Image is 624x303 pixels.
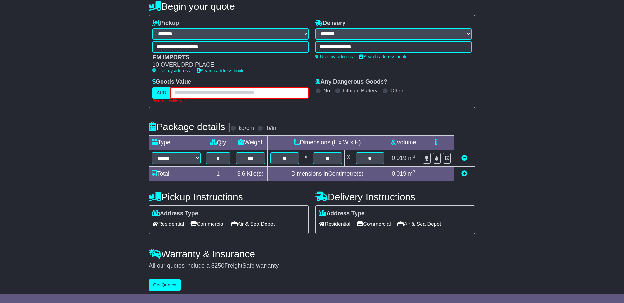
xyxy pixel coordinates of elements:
button: Get Quotes [149,279,181,291]
span: 0.019 [392,155,406,161]
td: x [302,150,310,167]
label: Lithium Battery [343,88,378,94]
label: No [323,88,330,94]
td: Kilo(s) [233,167,267,181]
td: x [344,150,353,167]
label: Any Dangerous Goods? [315,79,387,86]
a: Use my address [315,54,353,59]
td: Dimensions (L x W x H) [267,136,387,150]
a: Add new item [461,170,467,177]
td: Type [149,136,203,150]
h4: Begin your quote [149,1,475,12]
span: Residential [319,219,350,229]
span: 250 [214,262,224,269]
div: Please provide value [152,99,309,103]
div: 10 OVERLORD PLACE [152,61,302,68]
td: Total [149,167,203,181]
a: Search address book [359,54,406,59]
td: Qty [203,136,233,150]
span: Residential [152,219,184,229]
td: Volume [387,136,420,150]
sup: 3 [413,154,415,159]
span: Air & Sea Depot [231,219,275,229]
label: lb/in [266,125,276,132]
a: Remove this item [461,155,467,161]
label: Address Type [319,210,365,217]
span: Commercial [190,219,224,229]
label: kg/cm [239,125,254,132]
div: EM IMPORTS [152,54,302,61]
label: Goods Value [152,79,191,86]
div: All our quotes include a $ FreightSafe warranty. [149,262,475,270]
sup: 3 [413,169,415,174]
h4: Pickup Instructions [149,191,309,202]
a: Use my address [152,68,190,73]
label: Other [390,88,403,94]
h4: Package details | [149,121,230,132]
h4: Delivery Instructions [315,191,475,202]
h4: Warranty & Insurance [149,248,475,259]
span: m [408,170,415,177]
td: Weight [233,136,267,150]
td: 1 [203,167,233,181]
span: Commercial [357,219,391,229]
span: 0.019 [392,170,406,177]
span: m [408,155,415,161]
label: Delivery [315,20,345,27]
span: 3.6 [237,170,245,177]
a: Search address book [197,68,243,73]
label: Pickup [152,20,179,27]
td: Dimensions in Centimetre(s) [267,167,387,181]
span: Air & Sea Depot [397,219,441,229]
label: AUD [152,87,171,99]
label: Address Type [152,210,198,217]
